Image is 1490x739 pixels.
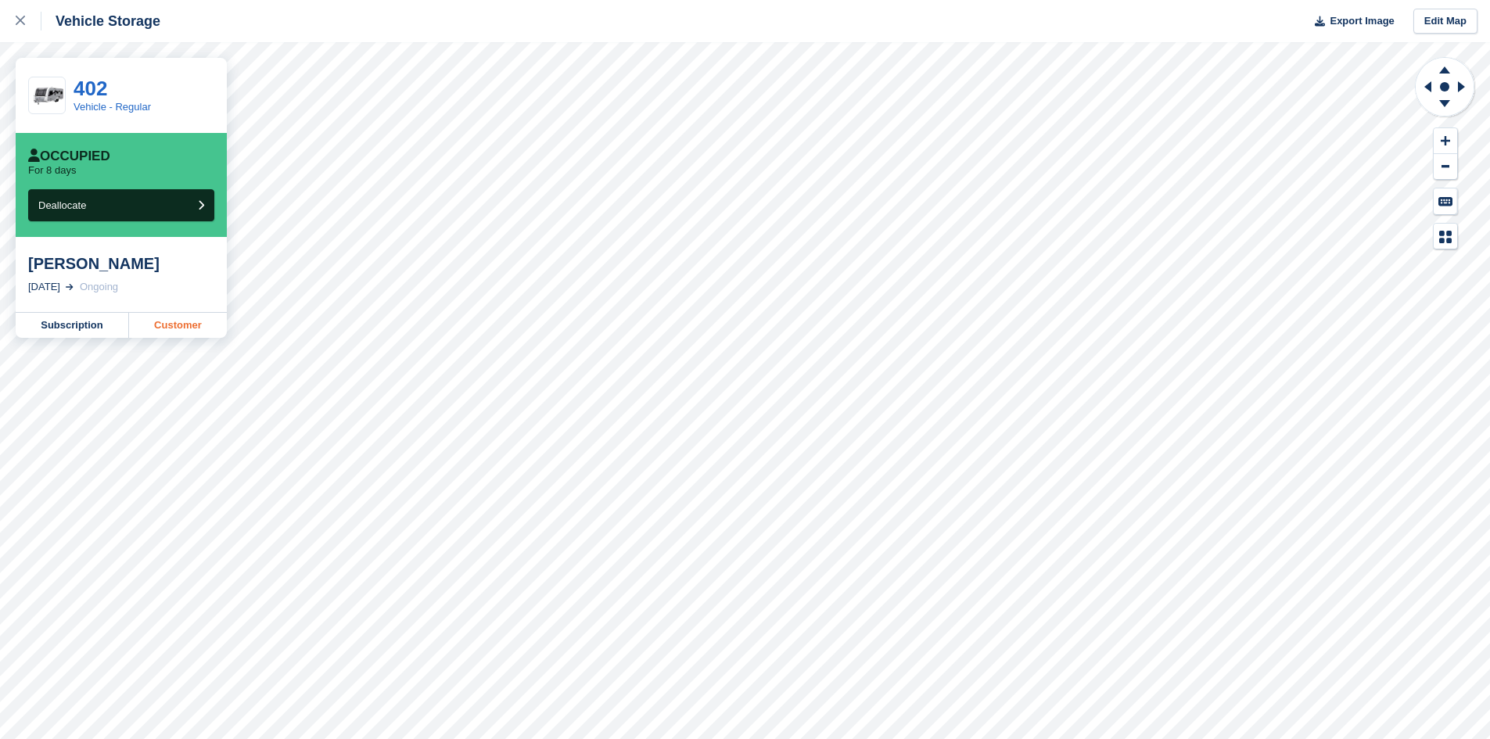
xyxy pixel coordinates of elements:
[66,284,74,290] img: arrow-right-light-icn-cde0832a797a2874e46488d9cf13f60e5c3a73dbe684e267c42b8395dfbc2abf.svg
[16,313,129,338] a: Subscription
[41,12,160,30] div: Vehicle Storage
[38,199,86,211] span: Deallocate
[1413,9,1477,34] a: Edit Map
[28,254,214,273] div: [PERSON_NAME]
[1305,9,1395,34] button: Export Image
[1434,224,1457,249] button: Map Legend
[1330,13,1394,29] span: Export Image
[74,77,107,100] a: 402
[129,313,227,338] a: Customer
[1434,188,1457,214] button: Keyboard Shortcuts
[74,101,151,113] a: Vehicle - Regular
[1434,128,1457,154] button: Zoom In
[1434,154,1457,180] button: Zoom Out
[80,279,118,295] div: Ongoing
[28,189,214,221] button: Deallocate
[28,149,110,164] div: Occupied
[29,84,65,108] img: download-removebg-preview.png
[28,279,60,295] div: [DATE]
[28,164,76,177] p: For 8 days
